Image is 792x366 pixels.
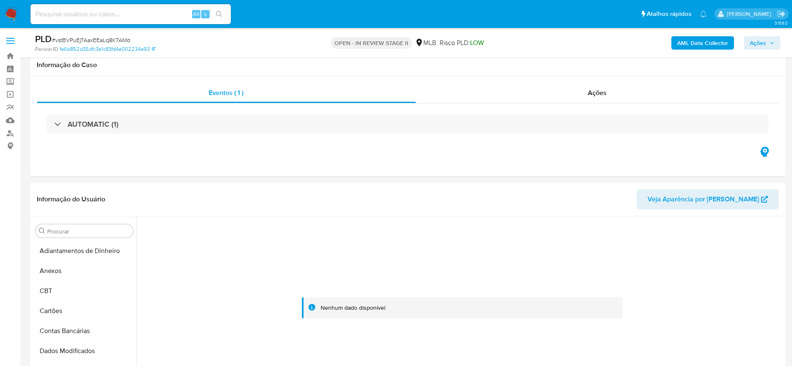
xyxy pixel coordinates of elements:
span: Ações [750,36,766,50]
h1: Informação do Caso [37,61,779,69]
button: CBT [32,281,137,301]
b: Person ID [35,45,58,53]
div: AUTOMATIC (1) [47,115,769,134]
p: lucas.santiago@mercadolivre.com [727,10,774,18]
button: Anexos [32,261,137,281]
button: Adiantamentos de Dinheiro [32,241,137,261]
span: s [204,10,207,18]
span: Risco PLD: [440,38,484,48]
a: Notificações [700,10,707,18]
button: Ações [744,36,780,50]
span: LOW [470,38,484,48]
span: Veja Aparência por [PERSON_NAME] [648,189,759,209]
a: Sair [777,10,786,18]
b: PLD [35,32,52,45]
b: AML Data Collector [677,36,728,50]
button: Cartões [32,301,137,321]
input: Pesquise usuários ou casos... [30,9,231,20]
h3: AUTOMATIC (1) [68,120,119,129]
button: Contas Bancárias [32,321,137,341]
span: # vstBVPuEjTAaxEEaLq8K7AMd [52,36,130,44]
span: Ações [588,88,607,98]
span: Alt [193,10,200,18]
span: Eventos ( 1 ) [209,88,243,98]
button: Dados Modificados [32,341,137,361]
a: fe6b852d35dfc3e1c83fd4e002234e93 [60,45,155,53]
button: Procurar [39,228,46,234]
h1: Informação do Usuário [37,195,105,203]
p: OPEN - IN REVIEW STAGE II [331,37,412,49]
button: Veja Aparência por [PERSON_NAME] [637,189,779,209]
span: Atalhos rápidos [647,10,691,18]
input: Procurar [47,228,130,235]
div: MLB [415,38,436,48]
button: AML Data Collector [671,36,734,50]
button: search-icon [210,8,228,20]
